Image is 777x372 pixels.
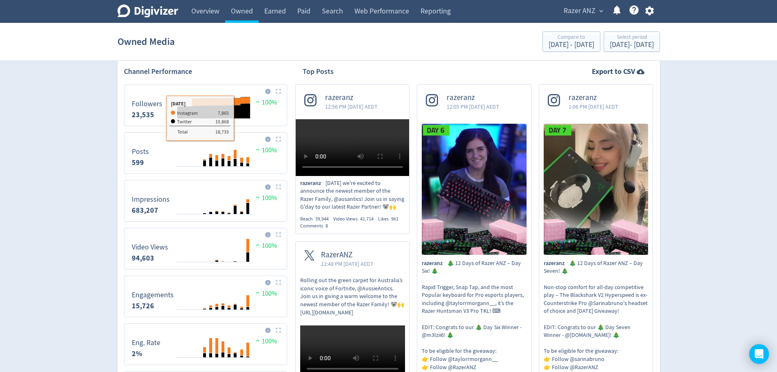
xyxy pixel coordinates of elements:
[128,88,283,123] svg: Followers 0
[378,216,403,223] div: Likes
[128,184,283,218] svg: Impressions 683,207
[132,290,174,300] dt: Engagements
[325,93,378,102] span: razeranz
[325,102,378,111] span: 12:56 PM [DATE] AEDT
[132,349,142,359] strong: 2%
[132,253,154,263] strong: 94,603
[315,216,329,222] span: 39,944
[254,98,262,105] img: positive-performance.svg
[124,67,287,77] h2: Channel Performance
[210,313,223,319] text: [DATE]
[254,290,262,296] img: positive-performance.svg
[254,290,277,298] span: 100%
[254,194,277,202] span: 100%
[276,232,281,237] img: Placeholder
[296,85,410,229] a: razeranz12:56 PM [DATE] AEDTrazeranz[DATE] we're excited to announce the newest member of the Raz...
[132,147,149,156] dt: Posts
[176,313,183,319] text: Jan
[276,89,281,94] img: Placeholder
[303,67,334,77] h2: Top Posts
[117,29,175,55] h1: Owned Media
[276,327,281,333] img: Placeholder
[610,41,654,49] div: [DATE] - [DATE]
[333,216,378,223] div: Video Views
[360,216,374,222] span: 41,714
[176,265,183,271] text: Jan
[188,313,195,319] text: Mar
[226,217,232,223] text: Sep
[128,136,283,170] svg: Posts 599
[200,169,208,175] text: May
[254,337,262,343] img: positive-performance.svg
[604,31,660,52] button: Select period[DATE]- [DATE]
[254,242,262,248] img: positive-performance.svg
[188,265,195,271] text: Mar
[276,184,281,189] img: Placeholder
[254,242,277,250] span: 100%
[300,179,405,211] p: [DATE] we're excited to announce the newest member of the Razer Family, @ausantics! Join us in sa...
[254,194,262,200] img: positive-performance.svg
[300,216,333,223] div: Reach
[610,34,654,41] div: Select period
[210,169,223,175] text: [DATE]
[176,217,183,223] text: Jan
[422,259,447,267] span: razeranz
[300,223,332,229] div: Comments
[564,4,595,18] span: Razer ANZ
[176,361,183,366] text: Jan
[210,361,223,366] text: [DATE]
[300,276,405,316] p: Rolling out the green carpet for Australia’s iconic voice of Fortnite, @AussieAntics. Join us in ...
[544,259,569,267] span: razeranz
[200,265,208,271] text: May
[238,217,245,223] text: Nov
[321,260,374,268] span: 12:48 PM [DATE] AEDT
[276,136,281,142] img: Placeholder
[128,279,283,314] svg: Engagements 15,726
[210,217,223,223] text: [DATE]
[321,250,374,260] span: RazerANZ
[544,124,649,255] img: 🎄 12 Days of Razer ANZ – Day Seven! 🎄 Non-stop comfort for all-day competitive play – The Blacksh...
[226,361,232,366] text: Sep
[200,361,208,366] text: May
[422,124,527,255] img: 🎄 12 Days of Razer ANZ – Day Six! 🎄 Rapid Trigger, Snap Tap, and the most Popular keyboard for Pr...
[569,102,618,111] span: 1:06 PM [DATE] AEDT
[132,338,160,347] dt: Eng. Rate
[549,41,594,49] div: [DATE] - [DATE]
[132,195,170,204] dt: Impressions
[200,217,208,223] text: May
[238,169,245,175] text: Nov
[210,265,223,271] text: [DATE]
[176,169,183,175] text: Jan
[447,93,499,102] span: razeranz
[276,280,281,285] img: Placeholder
[238,361,245,366] text: Nov
[749,344,769,364] div: Open Intercom Messenger
[128,327,283,361] svg: Eng. Rate 2%
[226,169,232,175] text: Sep
[598,7,605,15] span: expand_more
[542,31,600,52] button: Compare to[DATE] - [DATE]
[226,313,232,319] text: Sep
[325,223,328,229] span: 8
[188,217,195,223] text: Mar
[132,158,144,167] strong: 599
[132,205,158,215] strong: 683,207
[128,232,283,266] svg: Video Views 94,603
[200,313,208,319] text: May
[254,146,262,152] img: positive-performance.svg
[254,337,277,345] span: 100%
[132,99,162,109] dt: Followers
[569,93,618,102] span: razeranz
[254,98,277,107] span: 100%
[549,34,594,41] div: Compare to
[132,301,154,311] strong: 15,726
[561,4,605,18] button: Razer ANZ
[238,313,245,319] text: Nov
[132,110,154,120] strong: 23,535
[300,179,325,187] span: razeranz
[188,361,195,366] text: Mar
[447,102,499,111] span: 12:05 PM [DATE] AEDT
[592,67,635,77] strong: Export to CSV
[238,265,245,271] text: Nov
[132,243,168,252] dt: Video Views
